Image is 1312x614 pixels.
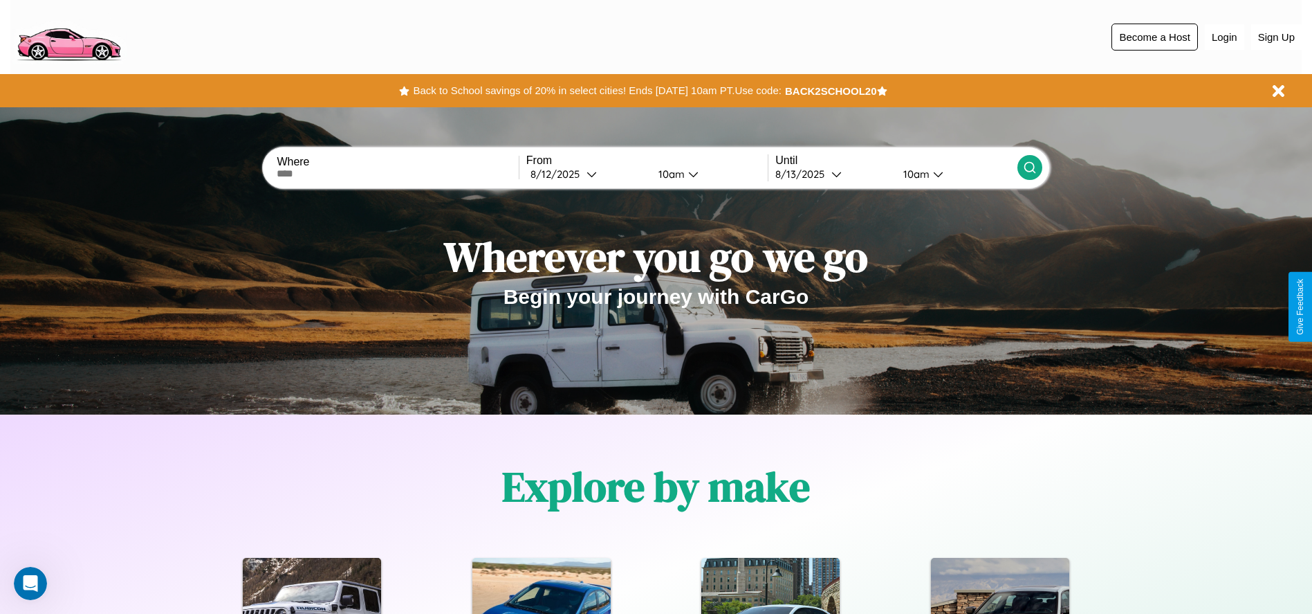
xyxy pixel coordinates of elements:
[896,168,933,181] div: 10am
[14,567,47,600] iframe: Intercom live chat
[502,458,810,515] h1: Explore by make
[892,167,1017,181] button: 10am
[1111,24,1198,51] button: Become a Host
[409,81,784,100] button: Back to School savings of 20% in select cities! Ends [DATE] 10am PT.Use code:
[775,154,1017,167] label: Until
[652,168,688,181] div: 10am
[10,7,127,64] img: logo
[785,85,877,97] b: BACK2SCHOOL20
[775,168,831,181] div: 8 / 13 / 2025
[530,168,586,181] div: 8 / 12 / 2025
[277,156,518,168] label: Where
[647,167,768,181] button: 10am
[1251,24,1302,50] button: Sign Up
[1205,24,1244,50] button: Login
[526,154,768,167] label: From
[1295,279,1305,335] div: Give Feedback
[526,167,647,181] button: 8/12/2025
